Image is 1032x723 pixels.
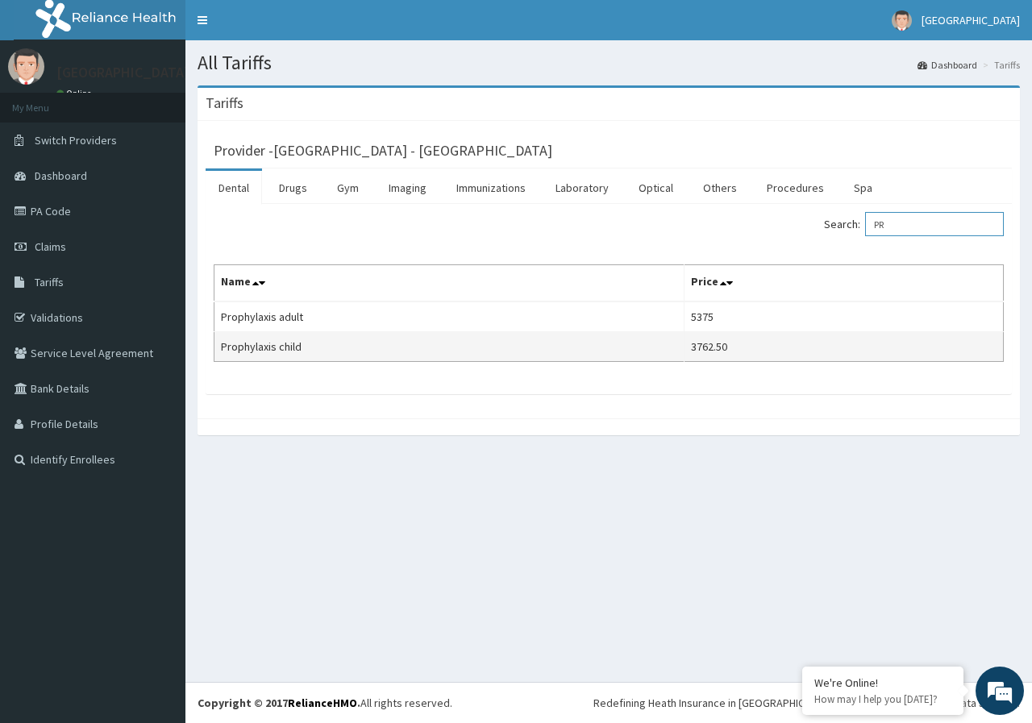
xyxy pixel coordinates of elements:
a: Others [690,171,750,205]
h1: All Tariffs [198,52,1020,73]
a: Online [56,88,95,99]
a: Procedures [754,171,837,205]
a: Imaging [376,171,439,205]
td: Prophylaxis adult [214,301,685,332]
p: [GEOGRAPHIC_DATA] [56,65,189,80]
span: Dashboard [35,168,87,183]
th: Price [684,265,1004,302]
div: Redefining Heath Insurance in [GEOGRAPHIC_DATA] using Telemedicine and Data Science! [593,695,1020,711]
span: [GEOGRAPHIC_DATA] [922,13,1020,27]
td: 3762.50 [684,332,1004,362]
img: d_794563401_company_1708531726252_794563401 [30,81,65,121]
span: Tariffs [35,275,64,289]
span: We're online! [94,203,223,366]
th: Name [214,265,685,302]
a: RelianceHMO [288,696,357,710]
span: Switch Providers [35,133,117,148]
span: Claims [35,239,66,254]
a: Dashboard [918,58,977,72]
div: Chat with us now [84,90,271,111]
li: Tariffs [979,58,1020,72]
h3: Provider - [GEOGRAPHIC_DATA] - [GEOGRAPHIC_DATA] [214,143,552,158]
div: We're Online! [814,675,951,690]
a: Optical [626,171,686,205]
a: Spa [841,171,885,205]
img: User Image [8,48,44,85]
img: User Image [892,10,912,31]
input: Search: [865,212,1004,236]
a: Gym [324,171,372,205]
h3: Tariffs [206,96,243,110]
strong: Copyright © 2017 . [198,696,360,710]
label: Search: [824,212,1004,236]
td: 5375 [684,301,1004,332]
a: Immunizations [443,171,539,205]
a: Drugs [266,171,320,205]
p: How may I help you today? [814,692,951,706]
td: Prophylaxis child [214,332,685,362]
textarea: Type your message and hit 'Enter' [8,440,307,497]
a: Dental [206,171,262,205]
div: Minimize live chat window [264,8,303,47]
footer: All rights reserved. [185,682,1032,723]
a: Laboratory [543,171,622,205]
